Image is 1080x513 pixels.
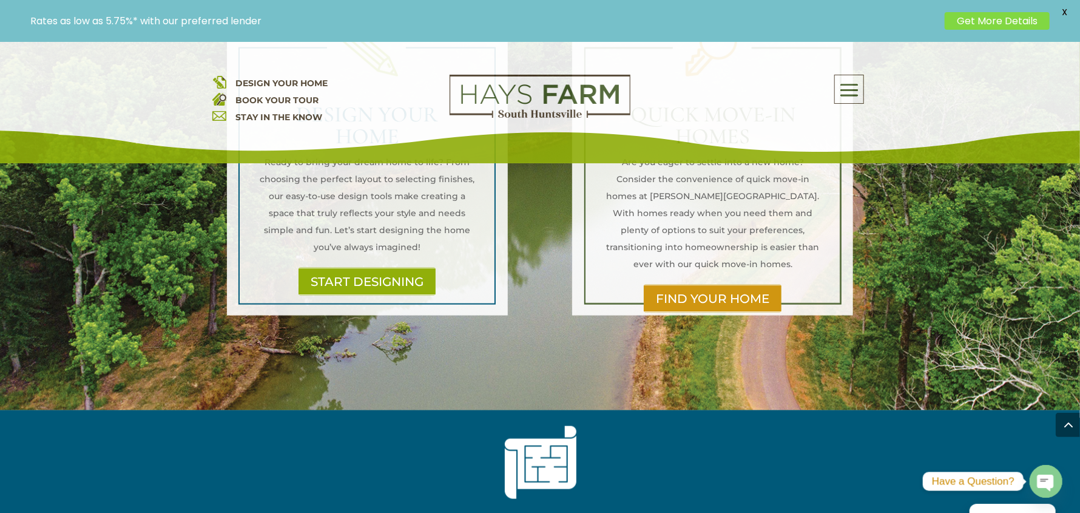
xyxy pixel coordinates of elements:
[945,12,1050,30] a: Get More Details
[604,154,821,273] p: Are you eager to settle into a new home? Consider the convenience of quick move-in homes at [PERS...
[504,426,576,499] img: CustomizationIcon
[212,75,226,89] img: design your home
[1056,3,1074,21] span: X
[299,268,436,296] a: START DESIGNING
[235,78,328,89] a: DESIGN YOUR HOME
[450,75,630,118] img: Logo
[212,92,226,106] img: book your home tour
[259,154,476,256] p: Ready to bring your dream home to life? From choosing the perfect layout to selecting finishes, o...
[235,95,319,106] a: BOOK YOUR TOUR
[235,112,322,123] a: STAY IN THE KNOW
[30,15,939,27] p: Rates as low as 5.75%* with our preferred lender
[450,110,630,121] a: hays farm homes huntsville development
[644,285,781,313] a: FIND YOUR HOME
